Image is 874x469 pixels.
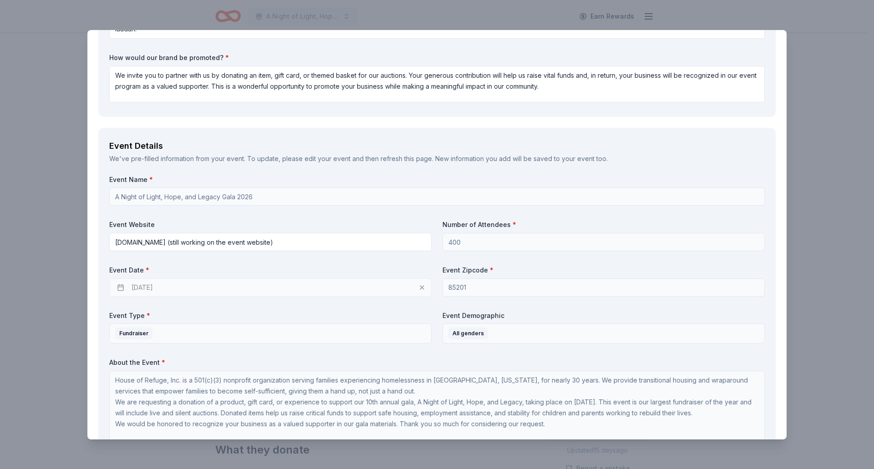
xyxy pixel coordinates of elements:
[442,266,765,275] label: Event Zipcode
[109,266,432,275] label: Event Date
[115,328,152,339] div: Fundraiser
[109,153,765,164] div: We've pre-filled information from your event. To update, please edit your event and then refresh ...
[109,139,765,153] div: Event Details
[109,371,765,444] textarea: House of Refuge, Inc. is a 501(c)(3) nonprofit organization serving families experiencing homeles...
[442,323,765,343] button: All genders
[109,358,765,367] label: About the Event
[109,53,765,62] label: How would our brand be promoted?
[109,311,432,320] label: Event Type
[442,311,765,320] label: Event Demographic
[448,328,488,339] div: All genders
[442,220,765,229] label: Number of Attendees
[109,66,765,102] textarea: We invite you to partner with us by donating an item, gift card, or themed basket for our auction...
[109,175,765,184] label: Event Name
[109,323,432,343] button: Fundraiser
[109,220,432,229] label: Event Website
